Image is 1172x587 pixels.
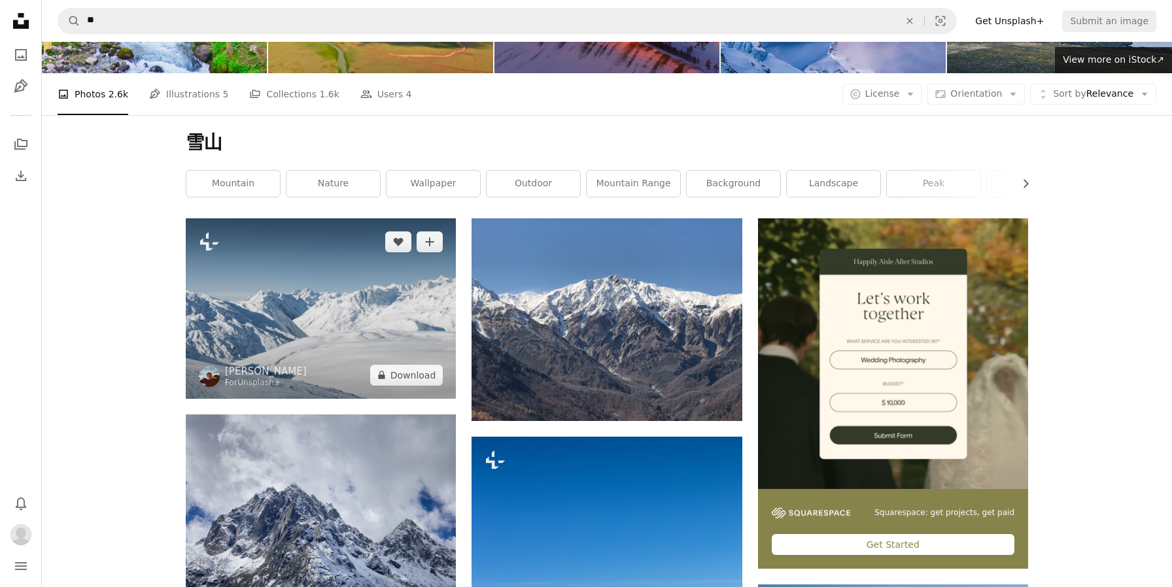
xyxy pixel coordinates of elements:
img: a view of a snowy mountain range from a distance [472,218,742,421]
a: scenery [987,171,1080,197]
a: Illustrations 5 [149,73,228,115]
a: a man riding skis on top of a snow covered slope [186,302,456,314]
span: 4 [406,87,412,101]
button: Submit an image [1062,10,1156,31]
a: Get Unsplash+ [967,10,1052,31]
button: scroll list to the right [1014,171,1028,197]
img: file-1747939393036-2c53a76c450aimage [758,218,1028,488]
button: Clear [895,8,924,33]
img: a man riding skis on top of a snow covered slope [186,218,456,398]
div: Get Started [772,534,1014,555]
a: mountain [186,171,280,197]
button: Search Unsplash [58,8,80,33]
span: Relevance [1053,88,1133,101]
button: Profile [8,522,34,548]
a: outdoor [487,171,580,197]
span: Sort by [1053,88,1086,99]
span: View more on iStock ↗ [1063,54,1164,65]
span: Squarespace: get projects, get paid [874,507,1014,518]
button: Visual search [925,8,956,33]
button: Orientation [927,84,1025,105]
span: License [865,88,900,99]
a: Photos [8,42,34,68]
a: background [687,171,780,197]
a: Users 4 [360,73,412,115]
span: 5 [223,87,229,101]
a: Illustrations [8,73,34,99]
a: peak [887,171,980,197]
span: 1.6k [319,87,339,101]
a: Home — Unsplash [8,8,34,37]
a: wallpaper [387,171,480,197]
a: landscape [787,171,880,197]
a: Unsplash+ [237,378,281,387]
a: Collections 1.6k [249,73,339,115]
h1: 雪山 [186,131,1028,154]
a: mountain range [587,171,680,197]
a: Collections [8,131,34,158]
a: Squarespace: get projects, get paidGet Started [758,218,1028,569]
button: Download [370,365,443,386]
a: A snow covered mountain with trees in the foreground [186,543,456,555]
img: file-1747939142011-51e5cc87e3c9 [772,507,850,519]
button: License [842,84,923,105]
a: a view of a snowy mountain range from a distance [472,314,742,326]
form: Find visuals sitewide [58,8,957,34]
button: Sort byRelevance [1030,84,1156,105]
a: nature [286,171,380,197]
a: [PERSON_NAME] [225,365,307,378]
button: Menu [8,553,34,579]
a: View more on iStock↗ [1055,47,1172,73]
span: Orientation [950,88,1002,99]
div: For [225,378,307,388]
button: Like [385,231,411,252]
a: Download History [8,163,34,189]
button: Notifications [8,490,34,516]
img: Avatar of user wong fullmoon [10,524,31,545]
button: Add to Collection [417,231,443,252]
img: Go to Febe Vanermen's profile [199,366,220,387]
